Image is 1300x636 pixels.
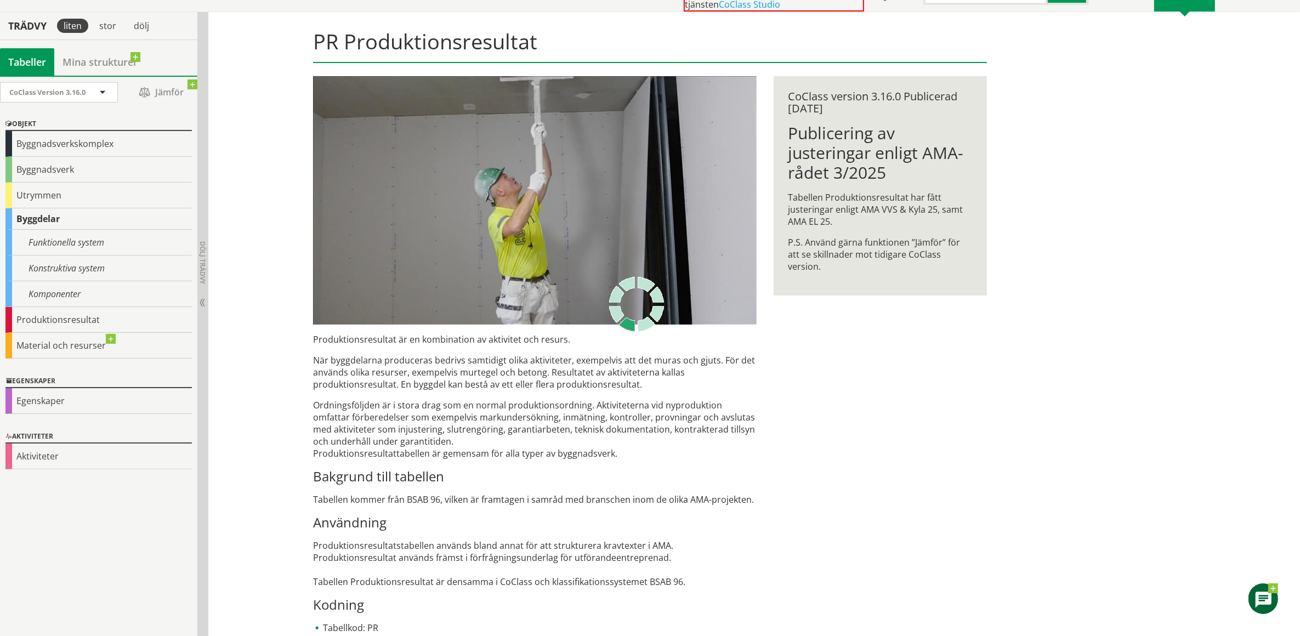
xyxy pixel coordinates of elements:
[5,131,192,157] div: Byggnadsverkskomplex
[5,157,192,183] div: Byggnadsverk
[198,241,207,284] span: Dölj trädvy
[5,375,192,388] div: Egenskaper
[788,236,973,272] p: P.S. Använd gärna funktionen ”Jämför” för att se skillnader mot tidigare CoClass version.
[5,333,192,359] div: Material och resurser
[313,468,757,485] h3: Bakgrund till tabellen
[9,87,86,97] span: CoClass Version 3.16.0
[313,493,757,506] p: Tabellen kommer från BSAB 96, vilken är framtagen i samråd med branschen inom de olika AMA-projek...
[313,622,757,634] li: Tabellkod: PR
[788,90,973,115] div: CoClass version 3.16.0 Publicerad [DATE]
[5,444,192,469] div: Aktiviteter
[313,333,757,345] p: Produktionsresultat är en kombination av aktivitet och resurs.
[93,19,123,33] div: stor
[313,597,757,613] h3: Kodning
[313,76,757,325] img: pr-tabellen-spackling-tak-3.jpg
[313,399,757,459] p: Ordningsföljden är i stora drag som en normal produktionsordning. Aktiviteterna vid nyproduktion ...
[127,19,156,33] div: dölj
[313,354,757,390] p: När byggdelarna produceras bedrivs samtidigt olika aktiviteter, exempelvis att det muras och gjut...
[313,29,987,63] h1: PR Produktionsresultat
[5,430,192,444] div: Aktiviteter
[788,191,973,228] p: Tabellen Produktionsresultat har fått justeringar enligt AMA VVS & Kyla 25, samt AMA EL 25.
[5,307,192,333] div: Produktionsresultat
[5,255,192,281] div: Konstruktiva system
[5,230,192,255] div: Funktionella system
[5,118,192,131] div: Objekt
[609,277,664,332] img: Laddar
[57,19,88,33] div: liten
[2,20,53,32] div: Trädvy
[5,281,192,307] div: Komponenter
[313,540,757,588] p: Produktionsresultatstabellen används bland annat för att strukturera kravtexter i AMA. Produktion...
[313,514,757,531] h3: Användning
[5,183,192,208] div: Utrymmen
[5,388,192,414] div: Egenskaper
[54,48,146,76] a: Mina strukturer
[129,83,195,102] span: Jämför
[788,123,973,183] h1: Publicering av justeringar enligt AMA-rådet 3/2025
[5,208,192,230] div: Byggdelar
